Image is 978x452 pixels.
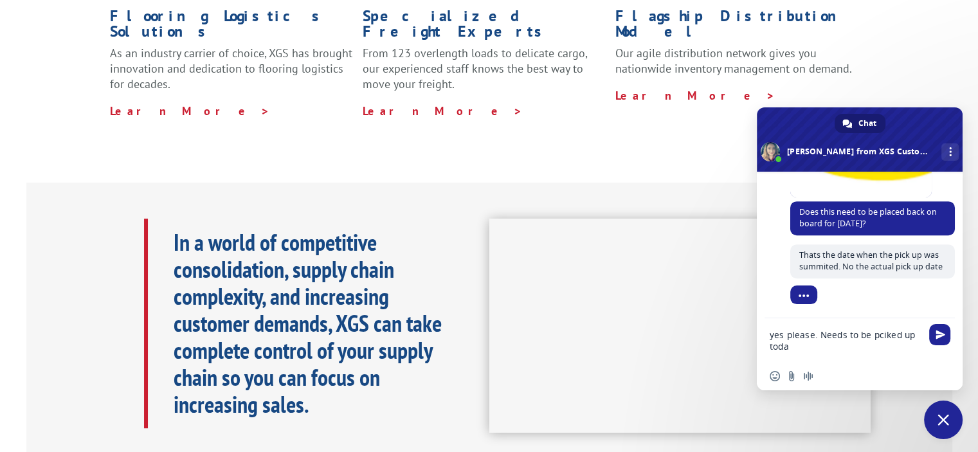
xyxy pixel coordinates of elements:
[363,104,523,118] a: Learn More >
[786,371,797,381] span: Send a file
[770,318,924,362] textarea: Compose your message...
[615,8,858,46] h1: Flagship Distribution Model
[363,8,606,46] h1: Specialized Freight Experts
[110,104,270,118] a: Learn More >
[489,219,871,433] iframe: XGS Logistics Solutions
[770,371,780,381] span: Insert an emoji
[835,114,885,133] a: Chat
[110,46,352,91] span: As an industry carrier of choice, XGS has brought innovation and dedication to flooring logistics...
[174,227,442,419] b: In a world of competitive consolidation, supply chain complexity, and increasing customer demands...
[799,206,937,229] span: Does this need to be placed back on board for [DATE]?
[799,249,943,272] span: Thats the date when the pick up was summited. No the actual pick up date
[924,401,963,439] a: Close chat
[929,324,950,345] span: Send
[858,114,876,133] span: Chat
[615,46,852,76] span: Our agile distribution network gives you nationwide inventory management on demand.
[363,46,606,103] p: From 123 overlength loads to delicate cargo, our experienced staff knows the best way to move you...
[803,371,813,381] span: Audio message
[615,88,775,103] a: Learn More >
[110,8,353,46] h1: Flooring Logistics Solutions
